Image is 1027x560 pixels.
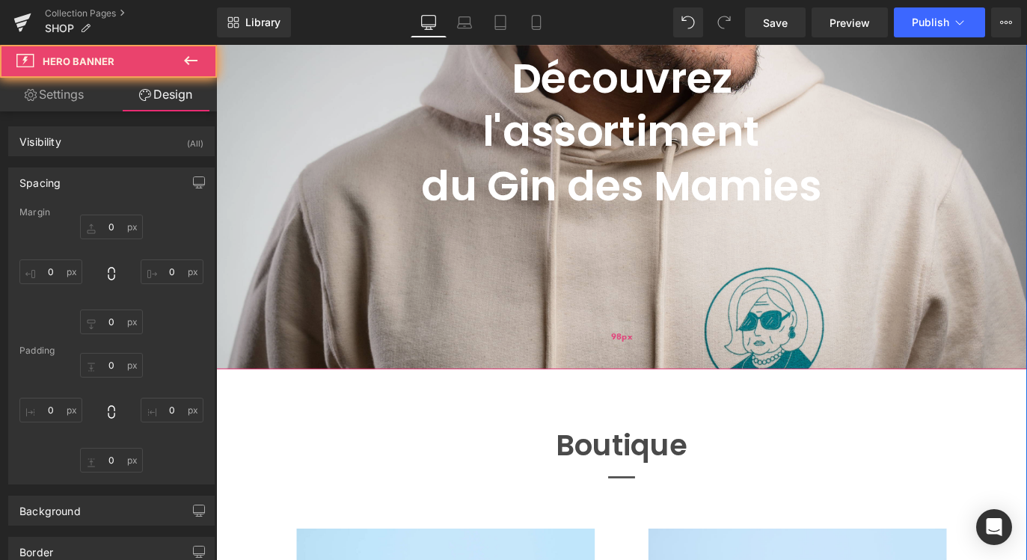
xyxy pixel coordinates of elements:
[673,7,703,37] button: Undo
[19,538,53,559] div: Border
[991,7,1021,37] button: More
[19,345,203,356] div: Padding
[19,127,61,148] div: Visibility
[482,7,518,37] a: Tablet
[812,7,888,37] a: Preview
[43,55,114,67] span: Hero Banner
[830,15,870,31] span: Preview
[15,422,890,474] h1: Boutique
[912,16,949,28] span: Publish
[187,127,203,152] div: (All)
[80,448,143,473] input: 0
[763,15,788,31] span: Save
[19,496,81,517] div: Background
[19,259,82,284] input: 0
[245,16,280,29] span: Library
[441,318,465,333] span: 98px
[229,125,676,190] span: du Gin des Mamies
[447,7,482,37] a: Laptop
[19,168,61,189] div: Spacing
[141,398,203,422] input: 0
[80,215,143,239] input: 0
[80,310,143,334] input: 0
[45,7,217,19] a: Collection Pages
[976,509,1012,545] div: Open Intercom Messenger
[709,7,739,37] button: Redo
[80,353,143,378] input: 0
[224,7,681,128] h1: Découvrez l'assortiment
[111,78,220,111] a: Design
[45,22,74,34] span: SHOP
[217,7,291,37] a: New Library
[411,7,447,37] a: Desktop
[141,259,203,284] input: 0
[894,7,985,37] button: Publish
[19,398,82,422] input: 0
[518,7,554,37] a: Mobile
[19,207,203,218] div: Margin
